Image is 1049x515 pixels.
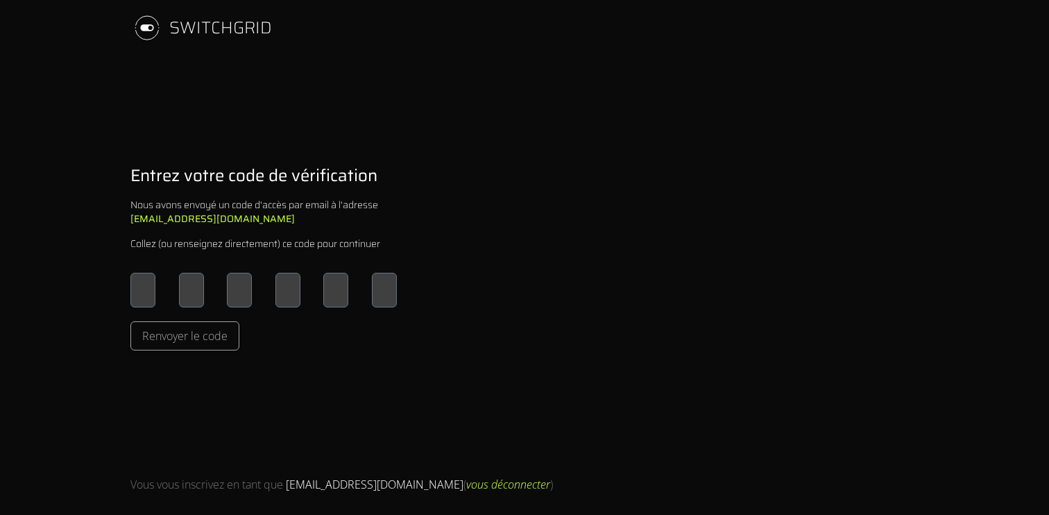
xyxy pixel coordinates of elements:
[142,328,228,344] span: Renvoyer le code
[130,211,295,226] b: [EMAIL_ADDRESS][DOMAIN_NAME]
[130,237,380,251] div: Collez (ou renseignez directement) ce code pour continuer
[130,164,377,187] h1: Entrez votre code de vérification
[275,273,300,307] input: Please enter OTP character 4
[130,273,155,307] input: Please enter OTP character 1
[286,477,463,492] span: [EMAIL_ADDRESS][DOMAIN_NAME]
[130,198,397,226] div: Nous avons envoyé un code d'accès par email à l'adresse
[466,477,550,492] span: vous déconnecter
[323,273,348,307] input: Please enter OTP character 5
[372,273,397,307] input: Please enter OTP character 6
[130,321,239,351] button: Renvoyer le code
[130,476,553,493] div: Vous vous inscrivez en tant que ( )
[179,273,204,307] input: Please enter OTP character 2
[227,273,252,307] input: Please enter OTP character 3
[169,17,272,39] div: SWITCHGRID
